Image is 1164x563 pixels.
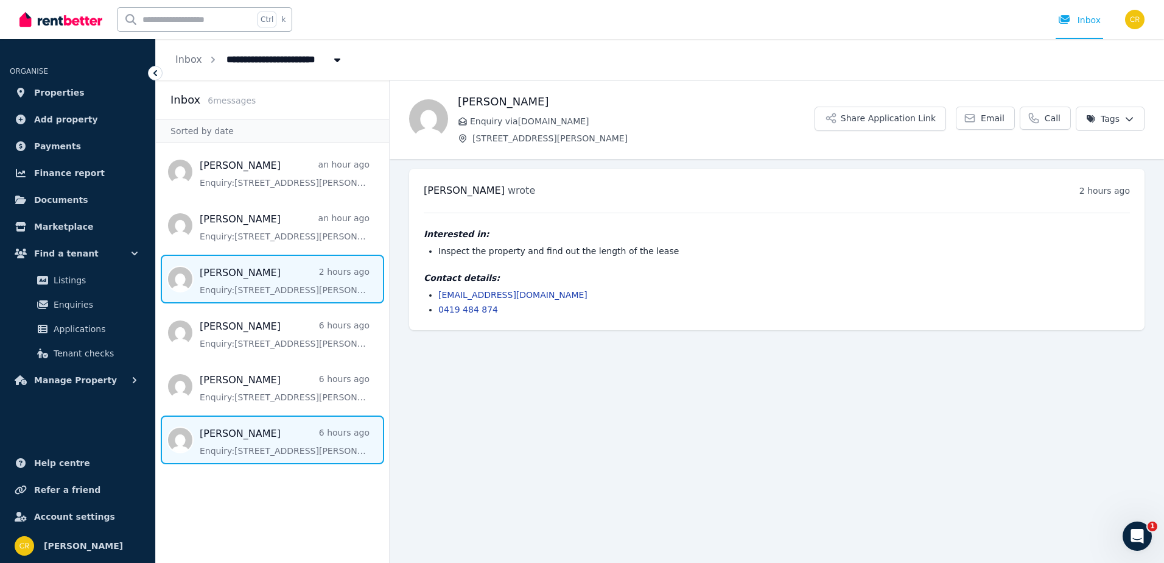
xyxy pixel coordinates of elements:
[10,107,145,132] a: Add property
[156,39,363,80] nav: Breadcrumb
[34,85,85,100] span: Properties
[508,185,535,196] span: wrote
[438,290,587,300] a: [EMAIL_ADDRESS][DOMAIN_NAME]
[200,427,370,457] a: [PERSON_NAME]6 hours agoEnquiry:[STREET_ADDRESS][PERSON_NAME].
[34,373,117,388] span: Manage Property
[1020,107,1071,130] a: Call
[10,478,145,502] a: Refer a friend
[424,185,505,196] span: [PERSON_NAME]
[438,245,1130,257] li: Inspect the property and find out the length of the lease
[438,305,498,314] a: 0419 484 874
[424,272,1130,284] h4: Contact details:
[54,346,136,361] span: Tenant checks
[34,112,98,127] span: Add property
[200,158,370,189] a: [PERSON_NAME]an hour agoEnquiry:[STREET_ADDRESS][PERSON_NAME].
[34,193,88,207] span: Documents
[156,143,389,469] nav: Message list
[281,15,286,24] span: k
[1086,113,1120,125] span: Tags
[34,483,100,497] span: Refer a friend
[175,54,202,65] a: Inbox
[1079,186,1130,196] time: 2 hours ago
[409,99,448,138] img: Geoff Woolley
[956,107,1015,130] a: Email
[258,12,276,27] span: Ctrl
[15,292,141,317] a: Enquiries
[458,93,815,110] h1: [PERSON_NAME]
[15,268,141,292] a: Listings
[1058,14,1101,26] div: Inbox
[1148,522,1157,531] span: 1
[981,112,1004,124] span: Email
[200,266,370,296] a: [PERSON_NAME]2 hours agoEnquiry:[STREET_ADDRESS][PERSON_NAME].
[34,246,99,261] span: Find a tenant
[815,107,946,131] button: Share Application Link
[10,451,145,475] a: Help centre
[1076,107,1145,131] button: Tags
[15,536,34,556] img: Charles Russell-Smith
[34,456,90,470] span: Help centre
[34,139,81,154] span: Payments
[208,96,256,105] span: 6 message s
[200,212,370,243] a: [PERSON_NAME]an hour agoEnquiry:[STREET_ADDRESS][PERSON_NAME].
[44,539,123,553] span: [PERSON_NAME]
[1125,10,1145,29] img: Charles Russell-Smith
[10,134,145,158] a: Payments
[424,228,1130,240] h4: Interested in:
[15,317,141,341] a: Applications
[10,241,145,266] button: Find a tenant
[200,373,370,403] a: [PERSON_NAME]6 hours agoEnquiry:[STREET_ADDRESS][PERSON_NAME].
[156,119,389,143] div: Sorted by date
[54,297,136,312] span: Enquiries
[1045,112,1061,124] span: Call
[19,10,102,29] img: RentBetter
[472,132,815,144] span: [STREET_ADDRESS][PERSON_NAME]
[15,341,141,366] a: Tenant checks
[10,505,145,529] a: Account settings
[470,115,815,127] span: Enquiry via [DOMAIN_NAME]
[10,214,145,239] a: Marketplace
[10,188,145,212] a: Documents
[34,166,105,180] span: Finance report
[54,273,136,288] span: Listings
[34,219,93,234] span: Marketplace
[34,509,115,524] span: Account settings
[170,91,200,108] h2: Inbox
[54,322,136,336] span: Applications
[1123,522,1152,551] iframe: Intercom live chat
[10,67,48,76] span: ORGANISE
[10,368,145,392] button: Manage Property
[200,319,370,350] a: [PERSON_NAME]6 hours agoEnquiry:[STREET_ADDRESS][PERSON_NAME].
[10,161,145,185] a: Finance report
[10,80,145,105] a: Properties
